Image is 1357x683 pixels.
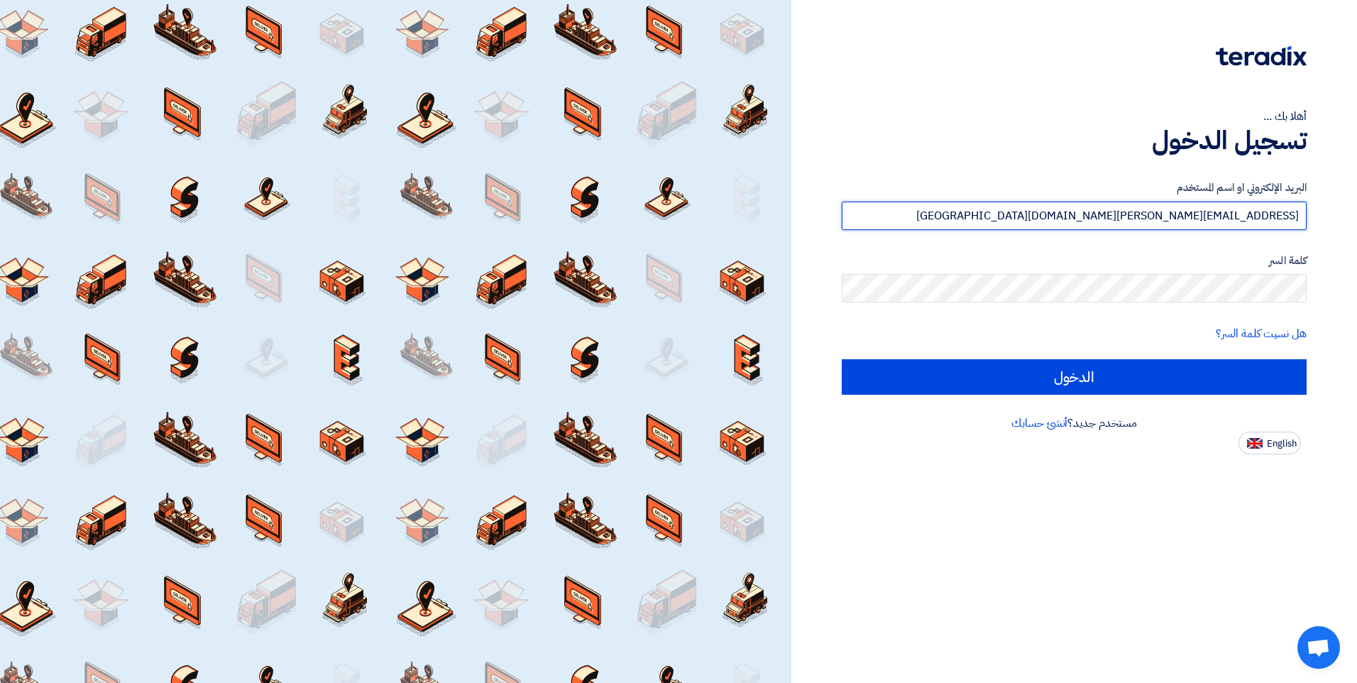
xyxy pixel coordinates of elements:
span: English [1267,439,1297,449]
img: en-US.png [1247,438,1263,449]
input: الدخول [842,359,1307,395]
div: Open chat [1297,626,1340,669]
div: أهلا بك ... [842,108,1307,125]
a: هل نسيت كلمة السر؟ [1216,325,1307,342]
div: مستخدم جديد؟ [842,415,1307,432]
button: English [1238,432,1301,454]
label: البريد الإلكتروني او اسم المستخدم [842,180,1307,196]
a: أنشئ حسابك [1011,415,1067,432]
img: Teradix logo [1216,46,1307,66]
h1: تسجيل الدخول [842,125,1307,156]
label: كلمة السر [842,253,1307,269]
input: أدخل بريد العمل الإلكتروني او اسم المستخدم الخاص بك ... [842,202,1307,230]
